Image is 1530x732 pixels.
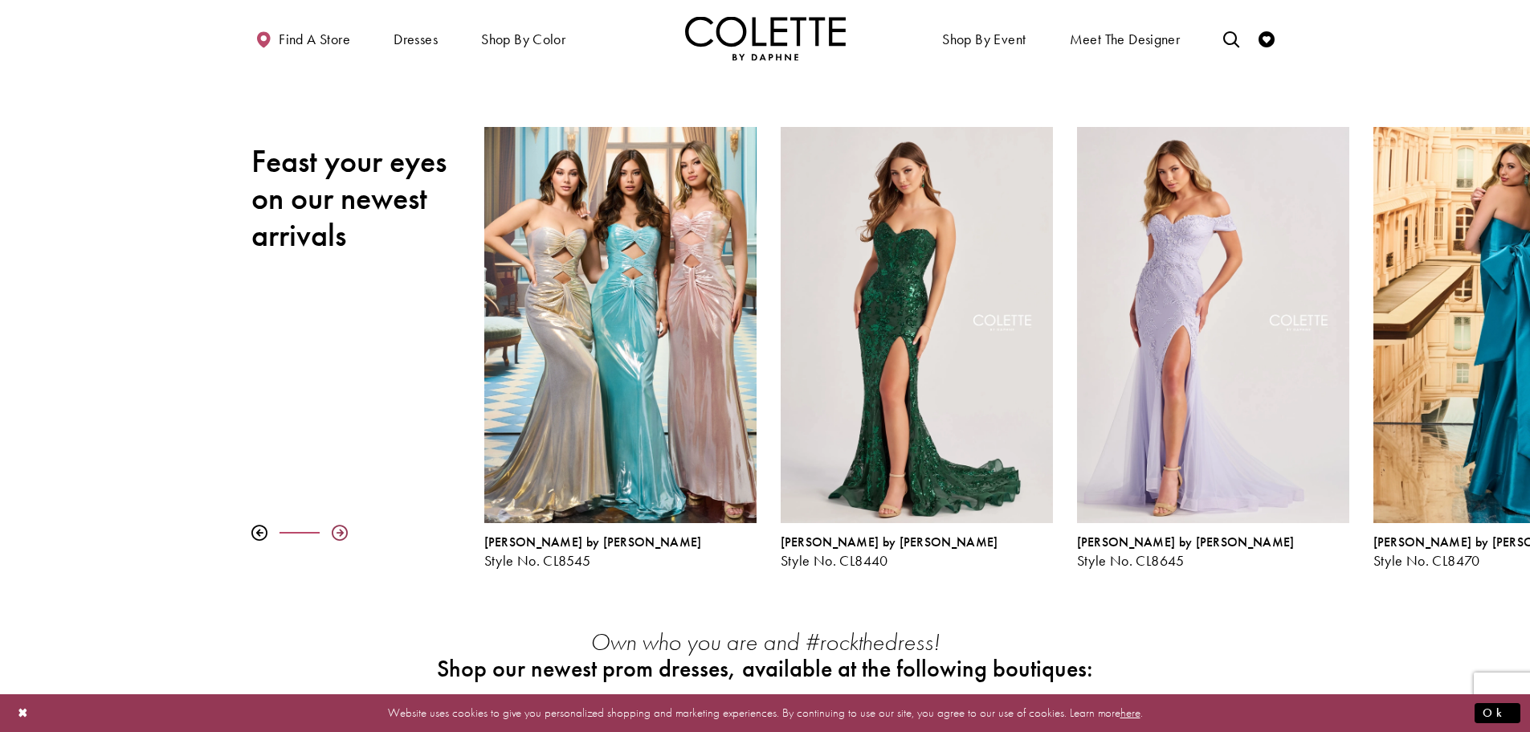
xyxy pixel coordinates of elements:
img: Colette by Daphne [685,16,846,60]
span: Style No. CL8545 [484,551,591,570]
span: Dresses [394,31,438,47]
em: Own who you are and #rockthedress! [590,627,940,657]
span: Shop By Event [938,16,1030,60]
a: Visit Colette by Daphne Style No. CL8645 Page [1077,127,1349,523]
a: Toggle search [1219,16,1243,60]
div: Colette by Daphne Style No. CL8440 [781,535,1053,569]
span: Shop By Event [942,31,1026,47]
span: [PERSON_NAME] by [PERSON_NAME] [1077,534,1295,550]
a: Visit Colette by Daphne Style No. CL8440 Page [781,127,1053,523]
button: Submit Dialog [1475,703,1520,723]
h2: Feast your eyes on our newest arrivals [251,143,460,254]
span: Style No. CL8440 [781,551,888,570]
div: Colette by Daphne Style No. CL8545 [472,115,769,581]
a: Visit Colette by Daphne Style No. CL8545 Page [484,127,757,523]
a: here [1120,705,1140,721]
span: Shop by color [481,31,565,47]
div: Colette by Daphne Style No. CL8645 [1077,535,1349,569]
span: Style No. CL8470 [1373,551,1480,570]
button: Close Dialog [10,699,37,727]
div: Colette by Daphne Style No. CL8645 [1065,115,1361,581]
a: Visit Home Page [685,16,846,60]
p: Website uses cookies to give you personalized shopping and marketing experiences. By continuing t... [116,702,1414,724]
a: Check Wishlist [1255,16,1279,60]
div: Colette by Daphne Style No. CL8545 [484,535,757,569]
span: [PERSON_NAME] by [PERSON_NAME] [484,534,702,550]
span: Find a store [279,31,350,47]
span: Shop by color [477,16,569,60]
span: Meet the designer [1070,31,1181,47]
div: Colette by Daphne Style No. CL8440 [769,115,1065,581]
span: Dresses [390,16,442,60]
a: Find a store [251,16,354,60]
span: Style No. CL8645 [1077,551,1185,570]
a: Meet the designer [1066,16,1185,60]
h2: Shop our newest prom dresses, available at the following boutiques: [424,656,1107,682]
span: [PERSON_NAME] by [PERSON_NAME] [781,534,998,550]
